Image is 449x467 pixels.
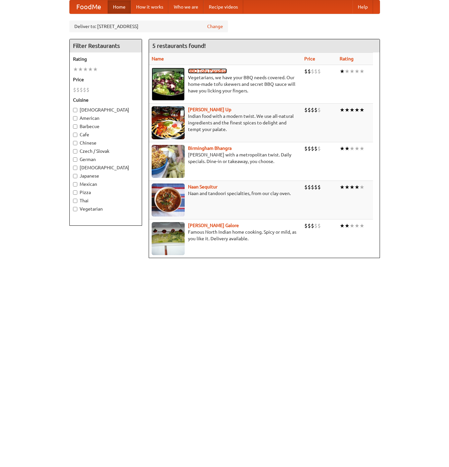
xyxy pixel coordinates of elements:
[340,183,345,191] li: ★
[73,189,138,196] label: Pizza
[88,66,93,73] li: ★
[355,68,359,75] li: ★
[73,207,77,211] input: Vegetarian
[340,106,345,114] li: ★
[311,145,314,152] li: $
[73,148,138,154] label: Czech / Slovak
[350,106,355,114] li: ★
[304,56,315,61] a: Price
[73,181,138,187] label: Mexican
[73,107,138,113] label: [DEMOGRAPHIC_DATA]
[73,166,77,170] input: [DEMOGRAPHIC_DATA]
[73,149,77,153] input: Czech / Slovak
[73,108,77,112] input: [DEMOGRAPHIC_DATA]
[311,106,314,114] li: $
[73,76,138,83] h5: Price
[350,145,355,152] li: ★
[188,184,217,189] a: Naan Sequitur
[131,0,168,14] a: How it works
[355,106,359,114] li: ★
[108,0,131,14] a: Home
[73,97,138,103] h5: Cuisine
[152,145,185,178] img: bhangra.jpg
[204,0,243,14] a: Recipe videos
[152,183,185,217] img: naansequitur.jpg
[311,222,314,229] li: $
[314,106,318,114] li: $
[188,146,232,151] b: Birmingham Bhangra
[304,68,308,75] li: $
[73,199,77,203] input: Thai
[73,141,77,145] input: Chinese
[188,107,231,112] a: [PERSON_NAME] Up
[345,222,350,229] li: ★
[304,183,308,191] li: $
[73,131,138,138] label: Cafe
[70,39,142,52] h4: Filter Restaurants
[308,222,311,229] li: $
[73,124,77,129] input: Barbecue
[314,222,318,229] li: $
[152,106,185,139] img: curryup.jpg
[73,56,138,62] h5: Rating
[73,115,138,121] label: American
[308,106,311,114] li: $
[340,145,345,152] li: ★
[73,157,77,162] input: German
[83,86,86,93] li: $
[345,68,350,75] li: ★
[318,106,321,114] li: $
[80,86,83,93] li: $
[359,222,364,229] li: ★
[350,68,355,75] li: ★
[318,222,321,229] li: $
[168,0,204,14] a: Who we are
[70,0,108,14] a: FoodMe
[69,20,228,32] div: Deliver to: [STREET_ADDRESS]
[304,222,308,229] li: $
[304,106,308,114] li: $
[152,113,299,133] p: Indian food with a modern twist. We use all-natural ingredients and the finest spices to delight ...
[340,68,345,75] li: ★
[73,66,78,73] li: ★
[73,86,76,93] li: $
[359,106,364,114] li: ★
[73,123,138,130] label: Barbecue
[83,66,88,73] li: ★
[350,222,355,229] li: ★
[93,66,98,73] li: ★
[188,68,227,74] a: BBQ Tofu Paradise
[152,190,299,197] p: Naan and tandoori specialties, from our clay oven.
[308,183,311,191] li: $
[308,145,311,152] li: $
[152,229,299,242] p: Famous North Indian home cooking. Spicy or mild, as you like it. Delivery available.
[355,183,359,191] li: ★
[314,68,318,75] li: $
[152,43,206,49] ng-pluralize: 5 restaurants found!
[340,222,345,229] li: ★
[311,68,314,75] li: $
[359,183,364,191] li: ★
[73,190,77,195] input: Pizza
[152,222,185,255] img: currygalore.jpg
[345,106,350,114] li: ★
[350,183,355,191] li: ★
[318,145,321,152] li: $
[304,145,308,152] li: $
[76,86,80,93] li: $
[355,145,359,152] li: ★
[359,145,364,152] li: ★
[355,222,359,229] li: ★
[207,23,223,30] a: Change
[73,156,138,163] label: German
[73,197,138,204] label: Thai
[188,223,239,228] a: [PERSON_NAME] Galore
[73,116,77,120] input: American
[73,174,77,178] input: Japanese
[152,151,299,165] p: [PERSON_NAME] with a metropolitan twist. Daily specials. Dine-in or takeaway, you choose.
[86,86,90,93] li: $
